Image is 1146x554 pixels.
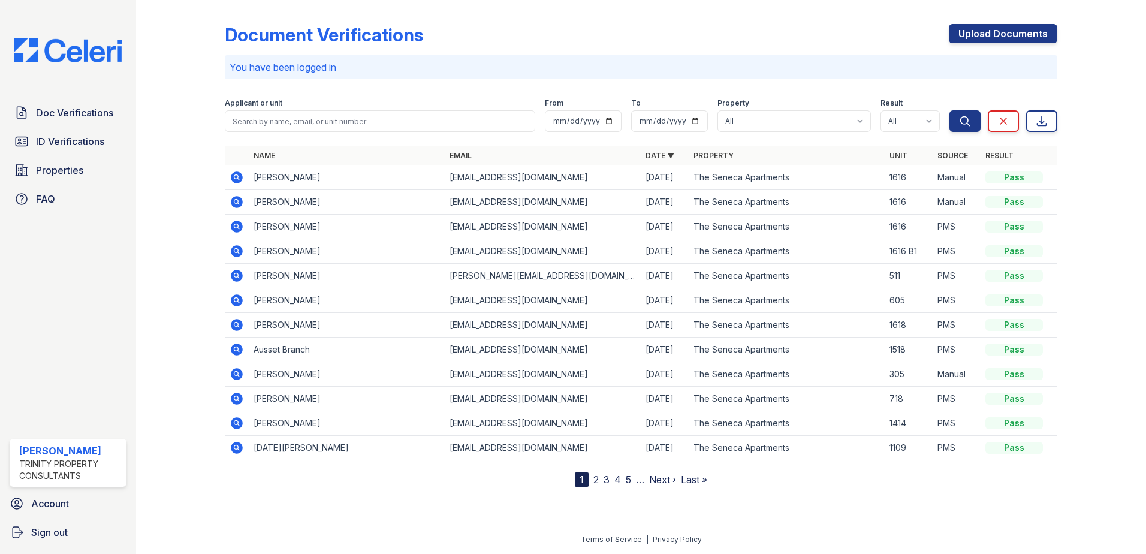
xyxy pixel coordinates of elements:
[225,24,423,46] div: Document Verifications
[689,190,885,215] td: The Seneca Apartments
[249,264,445,288] td: [PERSON_NAME]
[5,520,131,544] a: Sign out
[10,158,126,182] a: Properties
[10,130,126,153] a: ID Verifications
[593,474,599,486] a: 2
[689,165,885,190] td: The Seneca Apartments
[249,411,445,436] td: [PERSON_NAME]
[933,362,981,387] td: Manual
[933,239,981,264] td: PMS
[641,165,689,190] td: [DATE]
[636,472,644,487] span: …
[36,192,55,206] span: FAQ
[717,98,749,108] label: Property
[689,288,885,313] td: The Seneca Apartments
[985,319,1043,331] div: Pass
[985,417,1043,429] div: Pass
[641,411,689,436] td: [DATE]
[885,387,933,411] td: 718
[885,215,933,239] td: 1616
[614,474,621,486] a: 4
[5,38,131,62] img: CE_Logo_Blue-a8612792a0a2168367f1c8372b55b34899dd931a85d93a1a3d3e32e68fde9ad4.png
[10,101,126,125] a: Doc Verifications
[249,338,445,362] td: Ausset Branch
[36,134,104,149] span: ID Verifications
[10,187,126,211] a: FAQ
[933,436,981,460] td: PMS
[985,245,1043,257] div: Pass
[933,215,981,239] td: PMS
[31,525,68,540] span: Sign out
[885,338,933,362] td: 1518
[937,151,968,160] a: Source
[445,264,641,288] td: [PERSON_NAME][EMAIL_ADDRESS][DOMAIN_NAME]
[885,264,933,288] td: 511
[230,60,1052,74] p: You have been logged in
[641,362,689,387] td: [DATE]
[445,387,641,411] td: [EMAIL_ADDRESS][DOMAIN_NAME]
[249,165,445,190] td: [PERSON_NAME]
[646,151,674,160] a: Date ▼
[985,294,1043,306] div: Pass
[985,151,1014,160] a: Result
[249,313,445,338] td: [PERSON_NAME]
[985,442,1043,454] div: Pass
[689,313,885,338] td: The Seneca Apartments
[885,190,933,215] td: 1616
[653,535,702,544] a: Privacy Policy
[933,288,981,313] td: PMS
[249,387,445,411] td: [PERSON_NAME]
[985,196,1043,208] div: Pass
[254,151,275,160] a: Name
[31,496,69,511] span: Account
[445,338,641,362] td: [EMAIL_ADDRESS][DOMAIN_NAME]
[693,151,734,160] a: Property
[689,215,885,239] td: The Seneca Apartments
[445,436,641,460] td: [EMAIL_ADDRESS][DOMAIN_NAME]
[225,110,535,132] input: Search by name, email, or unit number
[641,239,689,264] td: [DATE]
[689,362,885,387] td: The Seneca Apartments
[689,387,885,411] td: The Seneca Apartments
[445,165,641,190] td: [EMAIL_ADDRESS][DOMAIN_NAME]
[225,98,282,108] label: Applicant or unit
[450,151,472,160] a: Email
[445,215,641,239] td: [EMAIL_ADDRESS][DOMAIN_NAME]
[19,458,122,482] div: Trinity Property Consultants
[249,362,445,387] td: [PERSON_NAME]
[885,362,933,387] td: 305
[889,151,907,160] a: Unit
[445,288,641,313] td: [EMAIL_ADDRESS][DOMAIN_NAME]
[689,411,885,436] td: The Seneca Apartments
[985,393,1043,405] div: Pass
[933,387,981,411] td: PMS
[949,24,1057,43] a: Upload Documents
[641,387,689,411] td: [DATE]
[19,444,122,458] div: [PERSON_NAME]
[885,288,933,313] td: 605
[885,239,933,264] td: 1616 B1
[681,474,707,486] a: Last »
[885,411,933,436] td: 1414
[933,165,981,190] td: Manual
[985,270,1043,282] div: Pass
[885,436,933,460] td: 1109
[933,338,981,362] td: PMS
[985,221,1043,233] div: Pass
[933,190,981,215] td: Manual
[885,313,933,338] td: 1618
[641,288,689,313] td: [DATE]
[641,313,689,338] td: [DATE]
[545,98,563,108] label: From
[641,436,689,460] td: [DATE]
[36,163,83,177] span: Properties
[933,313,981,338] td: PMS
[249,190,445,215] td: [PERSON_NAME]
[249,215,445,239] td: [PERSON_NAME]
[626,474,631,486] a: 5
[641,190,689,215] td: [DATE]
[689,436,885,460] td: The Seneca Apartments
[689,264,885,288] td: The Seneca Apartments
[885,165,933,190] td: 1616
